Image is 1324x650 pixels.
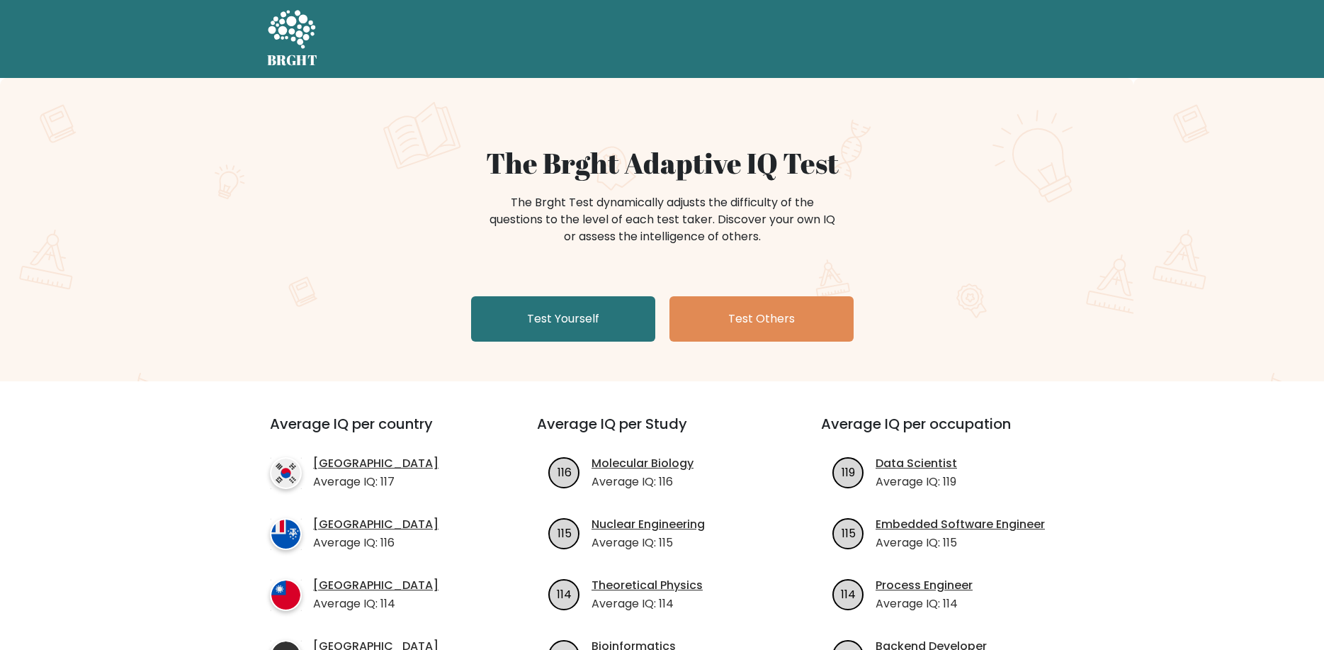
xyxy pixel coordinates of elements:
a: [GEOGRAPHIC_DATA] [313,455,438,472]
img: country [270,579,302,611]
text: 114 [557,585,572,602]
a: [GEOGRAPHIC_DATA] [313,577,438,594]
a: BRGHT [267,6,318,72]
text: 114 [841,585,856,602]
p: Average IQ: 117 [313,474,438,491]
a: Process Engineer [876,577,973,594]
text: 116 [558,464,572,480]
p: Average IQ: 114 [592,595,703,612]
h1: The Brght Adaptive IQ Test [317,146,1008,180]
p: Average IQ: 116 [592,474,694,491]
h5: BRGHT [267,52,318,69]
p: Average IQ: 114 [313,595,438,612]
p: Average IQ: 114 [876,595,973,612]
p: Average IQ: 115 [876,534,1045,551]
a: Test Yourself [471,296,655,342]
a: Test Others [669,296,854,342]
a: Theoretical Physics [592,577,703,594]
a: [GEOGRAPHIC_DATA] [313,516,438,533]
text: 115 [842,525,856,541]
img: country [270,457,302,489]
a: Molecular Biology [592,455,694,472]
text: 119 [842,464,855,480]
text: 115 [558,525,572,541]
h3: Average IQ per Study [537,415,787,449]
h3: Average IQ per country [270,415,486,449]
p: Average IQ: 116 [313,534,438,551]
h3: Average IQ per occupation [821,415,1071,449]
a: Nuclear Engineering [592,516,705,533]
p: Average IQ: 119 [876,474,957,491]
div: The Brght Test dynamically adjusts the difficulty of the questions to the level of each test take... [485,194,839,245]
p: Average IQ: 115 [592,534,705,551]
img: country [270,518,302,550]
a: Data Scientist [876,455,957,472]
a: Embedded Software Engineer [876,516,1045,533]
